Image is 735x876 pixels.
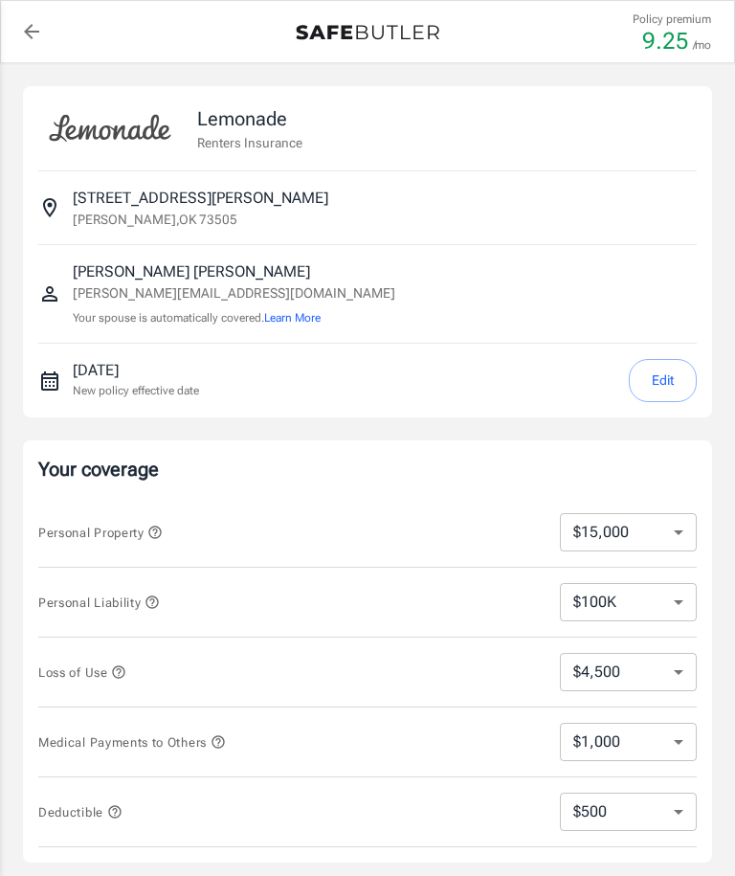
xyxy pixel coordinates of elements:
[264,309,321,326] button: Learn More
[629,359,697,402] button: Edit
[73,260,395,283] p: [PERSON_NAME] [PERSON_NAME]
[197,104,302,133] p: Lemonade
[38,805,122,820] span: Deductible
[296,25,439,40] img: Back to quotes
[73,359,199,382] p: [DATE]
[73,187,328,210] p: [STREET_ADDRESS][PERSON_NAME]
[38,730,226,753] button: Medical Payments to Others
[73,309,395,327] p: Your spouse is automatically covered.
[38,196,61,219] svg: Insured address
[38,101,182,155] img: Lemonade
[38,661,126,684] button: Loss of Use
[38,595,160,610] span: Personal Liability
[197,133,302,152] p: Renters Insurance
[38,526,163,540] span: Personal Property
[38,456,697,483] p: Your coverage
[38,282,61,305] svg: Insured person
[642,30,689,53] p: 9.25
[38,665,126,680] span: Loss of Use
[633,11,711,28] p: Policy premium
[38,735,226,750] span: Medical Payments to Others
[73,210,237,229] p: [PERSON_NAME] , OK 73505
[38,591,160,614] button: Personal Liability
[73,283,395,303] p: [PERSON_NAME][EMAIL_ADDRESS][DOMAIN_NAME]
[12,12,51,51] a: back to quotes
[693,36,711,54] p: /mo
[38,800,122,823] button: Deductible
[38,521,163,544] button: Personal Property
[73,382,199,399] p: New policy effective date
[38,370,61,393] svg: New policy start date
